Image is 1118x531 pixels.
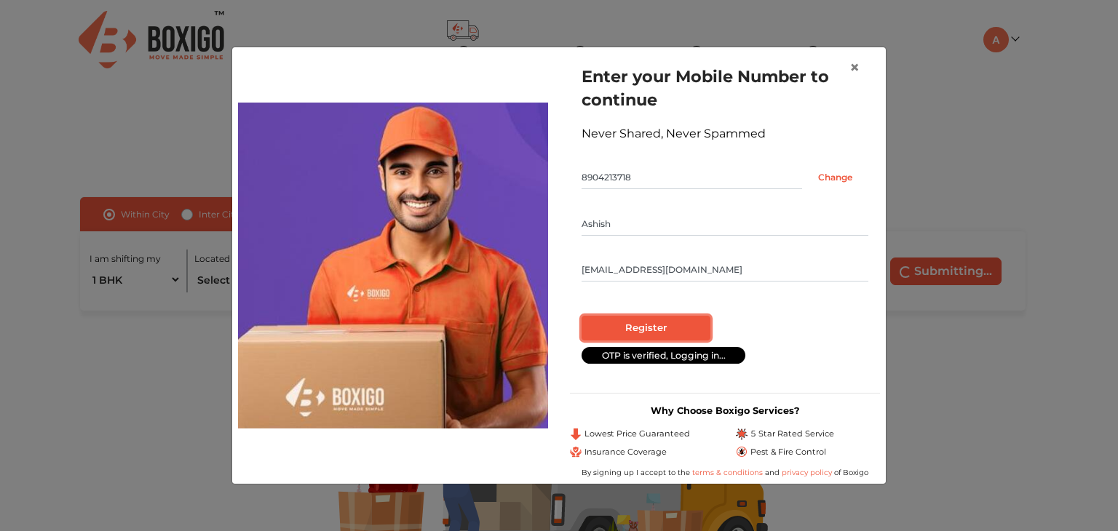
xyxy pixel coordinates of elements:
[692,468,765,477] a: terms & conditions
[802,166,868,189] input: Change
[582,212,868,236] input: Your Name
[582,166,802,189] input: Mobile No
[582,65,868,111] h1: Enter your Mobile Number to continue
[750,446,826,458] span: Pest & Fire Control
[238,103,548,428] img: relocation-img
[582,316,710,340] input: Register
[570,405,880,416] h3: Why Choose Boxigo Services?
[750,428,834,440] span: 5 Star Rated Service
[838,47,871,88] button: Close
[780,468,834,477] a: privacy policy
[582,125,868,143] div: Never Shared, Never Spammed
[849,57,860,78] span: ×
[582,258,868,282] input: Email Id
[584,428,690,440] span: Lowest Price Guaranteed
[584,446,667,458] span: Insurance Coverage
[570,467,880,478] div: By signing up I accept to the and of Boxigo
[582,347,745,364] div: OTP is verified, Logging in...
